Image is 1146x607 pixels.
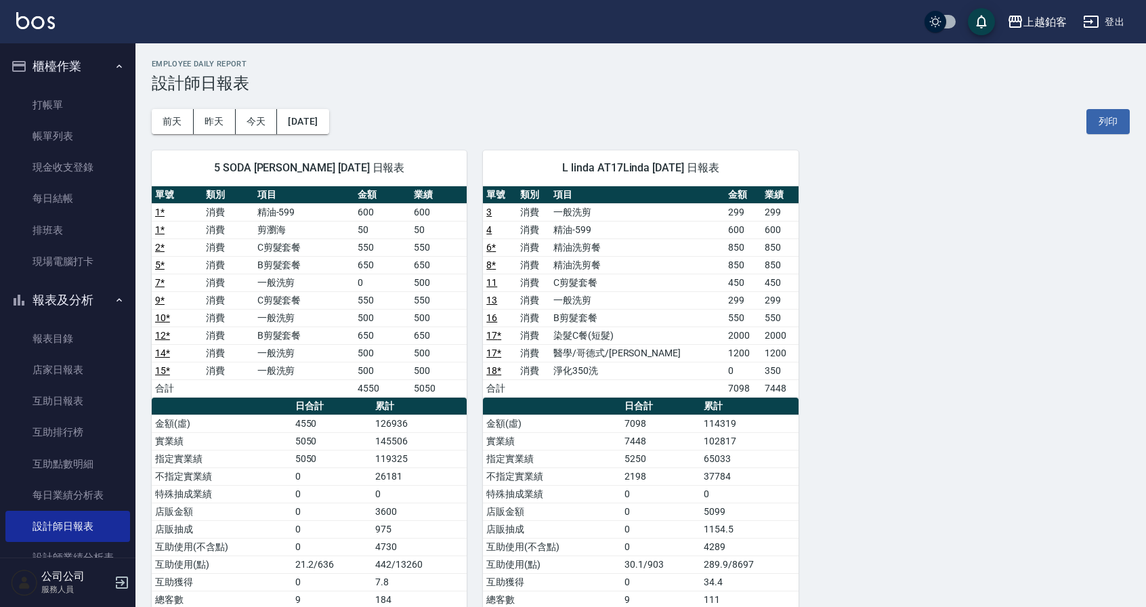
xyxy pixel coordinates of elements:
[5,511,130,542] a: 設計師日報表
[517,291,550,309] td: 消費
[517,186,550,204] th: 類別
[354,256,410,274] td: 650
[41,570,110,583] h5: 公司公司
[410,327,467,344] td: 650
[517,256,550,274] td: 消費
[410,362,467,379] td: 500
[5,121,130,152] a: 帳單列表
[621,573,700,591] td: 0
[41,583,110,595] p: 服務人員
[483,379,516,397] td: 合計
[700,503,799,520] td: 5099
[354,291,410,309] td: 550
[621,432,700,450] td: 7448
[761,256,798,274] td: 850
[483,186,516,204] th: 單號
[550,291,725,309] td: 一般洗剪
[761,203,798,221] td: 299
[410,309,467,327] td: 500
[499,161,782,175] span: L linda AT17Linda [DATE] 日報表
[292,398,373,415] th: 日合計
[725,327,761,344] td: 2000
[203,274,253,291] td: 消費
[725,344,761,362] td: 1200
[621,415,700,432] td: 7098
[410,379,467,397] td: 5050
[483,520,621,538] td: 店販抽成
[410,291,467,309] td: 550
[410,221,467,238] td: 50
[700,520,799,538] td: 1154.5
[761,238,798,256] td: 850
[203,256,253,274] td: 消費
[254,291,355,309] td: C剪髮套餐
[203,309,253,327] td: 消費
[152,74,1130,93] h3: 設計師日報表
[517,362,550,379] td: 消費
[517,221,550,238] td: 消費
[372,467,467,485] td: 26181
[725,291,761,309] td: 299
[725,362,761,379] td: 0
[517,327,550,344] td: 消費
[5,215,130,246] a: 排班表
[725,203,761,221] td: 299
[203,203,253,221] td: 消費
[152,186,467,398] table: a dense table
[152,109,194,134] button: 前天
[372,485,467,503] td: 0
[203,186,253,204] th: 類別
[354,309,410,327] td: 500
[761,344,798,362] td: 1200
[761,274,798,291] td: 450
[354,186,410,204] th: 金額
[700,538,799,556] td: 4289
[152,186,203,204] th: 單號
[725,379,761,397] td: 7098
[483,415,621,432] td: 金額(虛)
[761,309,798,327] td: 550
[152,485,292,503] td: 特殊抽成業績
[621,503,700,520] td: 0
[152,415,292,432] td: 金額(虛)
[621,538,700,556] td: 0
[483,538,621,556] td: 互助使用(不含點)
[372,450,467,467] td: 119325
[5,183,130,214] a: 每日結帳
[236,109,278,134] button: 今天
[700,450,799,467] td: 65033
[354,238,410,256] td: 550
[254,344,355,362] td: 一般洗剪
[152,520,292,538] td: 店販抽成
[517,344,550,362] td: 消費
[700,415,799,432] td: 114319
[11,569,38,596] img: Person
[486,277,497,288] a: 11
[5,542,130,573] a: 設計師業績分析表
[550,274,725,291] td: C剪髮套餐
[152,379,203,397] td: 合計
[152,60,1130,68] h2: Employee Daily Report
[517,238,550,256] td: 消費
[254,274,355,291] td: 一般洗剪
[203,221,253,238] td: 消費
[1023,14,1067,30] div: 上越鉑客
[254,309,355,327] td: 一般洗剪
[700,398,799,415] th: 累計
[483,450,621,467] td: 指定實業績
[254,327,355,344] td: B剪髮套餐
[550,203,725,221] td: 一般洗剪
[354,203,410,221] td: 600
[5,480,130,511] a: 每日業績分析表
[292,415,373,432] td: 4550
[761,362,798,379] td: 350
[486,207,492,217] a: 3
[1002,8,1072,36] button: 上越鉑客
[410,274,467,291] td: 500
[761,221,798,238] td: 600
[483,503,621,520] td: 店販金額
[292,538,373,556] td: 0
[292,467,373,485] td: 0
[410,203,467,221] td: 600
[372,520,467,538] td: 975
